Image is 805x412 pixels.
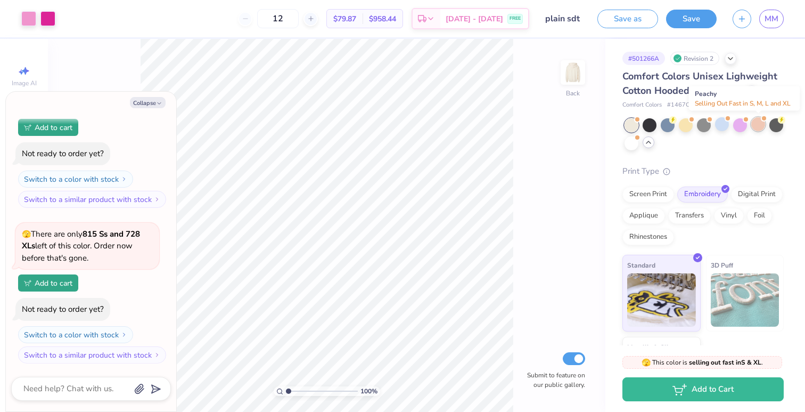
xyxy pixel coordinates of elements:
[130,97,166,108] button: Collapse
[714,208,744,224] div: Vinyl
[22,229,31,239] span: 🫣
[622,101,662,110] span: Comfort Colors
[689,86,800,111] div: Peachy
[759,10,784,28] a: MM
[666,10,717,28] button: Save
[711,260,733,271] span: 3D Puff
[22,148,104,159] div: Not ready to order yet?
[711,273,779,327] img: 3D Puff
[18,191,166,208] button: Switch to a similar product with stock
[670,52,719,65] div: Revision 2
[18,119,78,136] button: Add to cart
[642,358,651,368] span: 🫣
[747,208,772,224] div: Foil
[566,88,580,98] div: Back
[597,10,658,28] button: Save as
[695,99,791,108] span: Selling Out Fast in S, M, L and XL
[627,260,655,271] span: Standard
[369,13,396,25] span: $958.44
[154,196,160,203] img: Switch to a similar product with stock
[521,370,585,390] label: Submit to feature on our public gallery.
[537,8,589,29] input: Untitled Design
[18,326,133,343] button: Switch to a color with stock
[622,187,674,203] div: Screen Print
[622,229,674,245] div: Rhinestones
[154,352,160,358] img: Switch to a similar product with stock
[689,358,761,367] strong: selling out fast in S & XL
[668,208,711,224] div: Transfers
[24,124,31,131] img: Add to cart
[627,342,680,353] span: Metallic & Glitter
[622,377,784,401] button: Add to Cart
[121,332,127,338] img: Switch to a color with stock
[677,187,728,203] div: Embroidery
[22,304,104,314] div: Not ready to order yet?
[622,208,665,224] div: Applique
[360,386,377,396] span: 100 %
[667,101,693,110] span: # 1467CC
[642,358,763,367] span: This color is .
[24,280,31,286] img: Add to cart
[562,62,584,83] img: Back
[121,176,127,182] img: Switch to a color with stock
[731,187,783,203] div: Digital Print
[18,274,78,292] button: Add to cart
[257,9,299,28] input: – –
[18,346,166,363] button: Switch to a similar product with stock
[22,229,140,263] span: There are only left of this color. Order now before that's gone.
[627,273,696,327] img: Standard
[333,13,356,25] span: $79.87
[12,79,37,87] span: Image AI
[18,171,133,188] button: Switch to a color with stock
[622,70,777,97] span: Comfort Colors Unisex Lighweight Cotton Hooded Sweatshirt
[622,52,665,65] div: # 501266A
[622,165,784,177] div: Print Type
[510,15,521,22] span: FREE
[446,13,503,25] span: [DATE] - [DATE]
[765,13,778,25] span: MM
